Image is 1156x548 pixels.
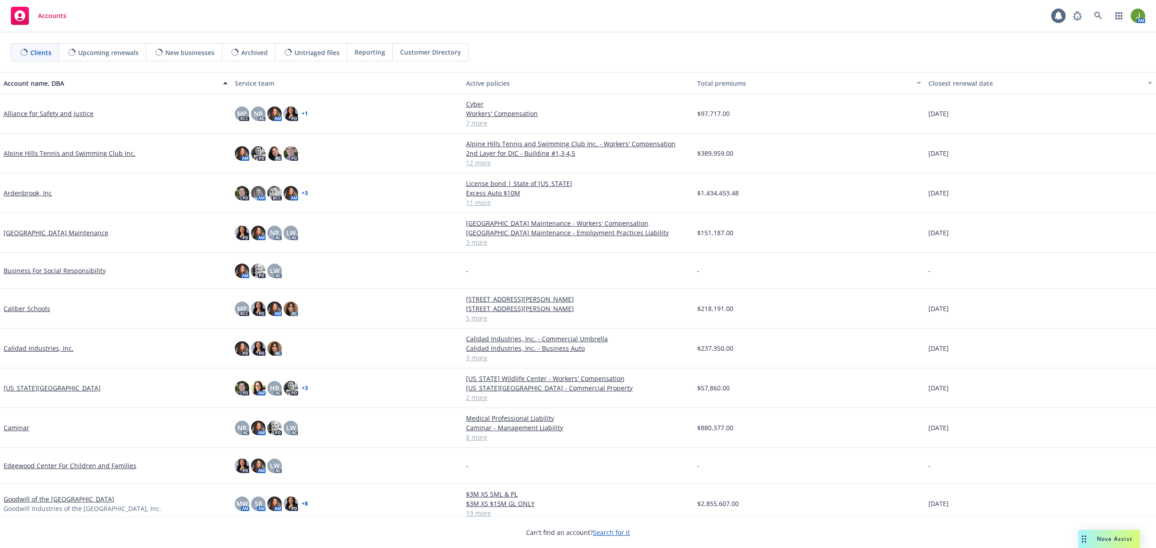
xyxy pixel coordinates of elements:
[1097,535,1133,543] span: Nova Assist
[697,304,733,313] span: $218,191.00
[466,489,690,499] a: $3M XS SML & PL
[267,186,282,200] img: photo
[466,344,690,353] a: Calidad Industries, Inc. - Business Auto
[694,72,925,94] button: Total premiums
[4,266,106,275] a: Business For Social Responsibility
[4,494,114,504] a: Goodwill of the [GEOGRAPHIC_DATA]
[236,499,248,508] span: MW
[1110,7,1128,25] a: Switch app
[466,237,690,247] a: 3 more
[270,266,280,275] span: LW
[928,461,931,470] span: -
[254,109,263,118] span: NR
[237,304,247,313] span: MP
[241,48,268,57] span: Archived
[466,413,690,423] a: Medical Professional Liability
[466,109,690,118] a: Workers' Compensation
[466,188,690,198] a: Excess Auto $10M
[466,499,690,508] a: $3M XS $15M GL ONLY
[466,423,690,432] a: Caminar - Management Liability
[928,149,949,158] span: [DATE]
[928,188,949,198] span: [DATE]
[466,374,690,383] a: [US_STATE] Wildlife Center - Workers' Compensation
[928,109,949,118] span: [DATE]
[697,266,699,275] span: -
[251,341,266,356] img: photo
[466,79,690,88] div: Active policies
[466,99,690,109] a: Cyber
[235,341,249,356] img: photo
[235,146,249,161] img: photo
[928,228,949,237] span: [DATE]
[466,393,690,402] a: 2 more
[697,228,733,237] span: $151,187.00
[928,423,949,432] span: [DATE]
[466,334,690,344] a: Calidad Industries, Inc. - Commercial Umbrella
[251,421,266,435] img: photo
[78,48,139,57] span: Upcoming renewals
[1068,7,1086,25] a: Report a Bug
[286,423,296,432] span: LW
[284,107,298,121] img: photo
[466,508,690,518] a: 19 more
[466,179,690,188] a: License bond | State of [US_STATE]
[302,385,308,391] a: + 3
[466,383,690,393] a: [US_STATE][GEOGRAPHIC_DATA] - Commercial Property
[7,3,70,28] a: Accounts
[267,341,282,356] img: photo
[251,302,266,316] img: photo
[462,72,694,94] button: Active policies
[251,146,266,161] img: photo
[466,158,690,167] a: 12 more
[251,381,266,395] img: photo
[270,461,280,470] span: LW
[4,304,50,313] a: Caliber Schools
[286,228,296,237] span: LW
[302,111,308,116] a: + 1
[251,226,266,240] img: photo
[165,48,214,57] span: New businesses
[4,149,135,158] a: Alpine Hills Tennis and Swimming Club Inc.
[1089,7,1107,25] a: Search
[466,294,690,304] a: [STREET_ADDRESS][PERSON_NAME]
[466,149,690,158] a: 2nd Layer for DIC - Building #1,3,4,5
[4,344,74,353] a: Calidad Industries, Inc.
[593,528,630,537] a: Search for it
[4,188,52,198] a: Ardenbrook, Inc
[267,421,282,435] img: photo
[284,146,298,161] img: photo
[697,109,730,118] span: $97,717.00
[928,499,949,508] span: [DATE]
[294,48,340,57] span: Untriaged files
[267,497,282,511] img: photo
[231,72,462,94] button: Service team
[928,304,949,313] span: [DATE]
[4,109,93,118] a: Alliance for Safety and Justice
[928,344,949,353] span: [DATE]
[284,302,298,316] img: photo
[928,383,949,393] span: [DATE]
[235,186,249,200] img: photo
[466,139,690,149] a: Alpine Hills Tennis and Swimming Club Inc. - Workers' Compensation
[697,188,739,198] span: $1,434,453.48
[237,109,247,118] span: MP
[466,198,690,207] a: 11 more
[4,461,136,470] a: Edgewood Center For Children and Families
[526,528,630,537] span: Can't find an account?
[251,459,266,473] img: photo
[251,264,266,278] img: photo
[235,381,249,395] img: photo
[267,107,282,121] img: photo
[238,423,247,432] span: NR
[4,383,101,393] a: [US_STATE][GEOGRAPHIC_DATA]
[928,266,931,275] span: -
[255,499,262,508] span: SR
[697,79,911,88] div: Total premiums
[302,501,308,506] a: + 8
[4,504,161,513] span: Goodwill Industries of the [GEOGRAPHIC_DATA], Inc.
